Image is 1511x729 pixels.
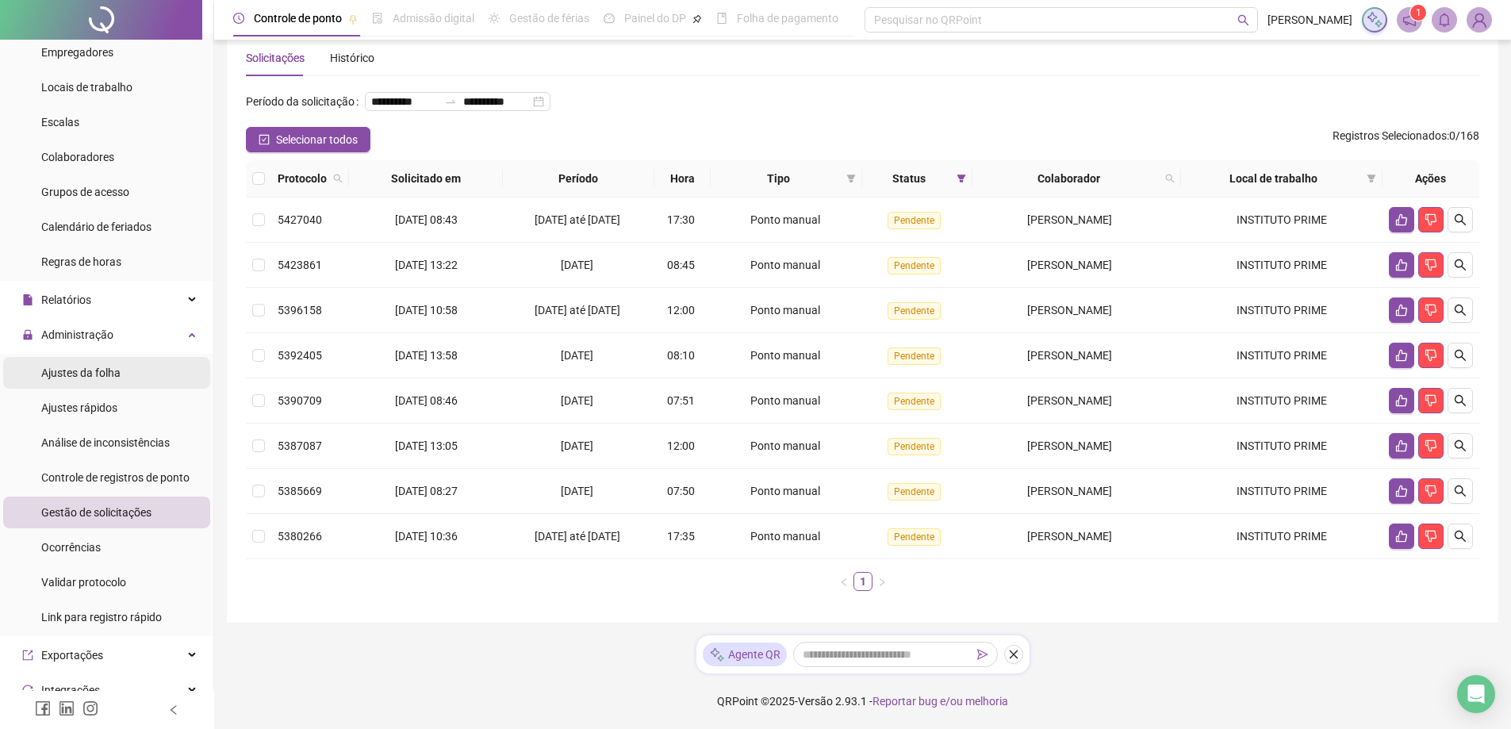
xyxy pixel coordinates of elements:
[977,649,988,660] span: send
[888,393,941,410] span: Pendente
[1027,485,1112,497] span: [PERSON_NAME]
[709,647,725,663] img: sparkle-icon.fc2bf0ac1784a2077858766a79e2daf3.svg
[535,304,620,317] span: [DATE] até [DATE]
[1454,213,1467,226] span: search
[333,174,343,183] span: search
[750,349,820,362] span: Ponto manual
[444,95,457,108] span: swap-right
[1027,213,1112,226] span: [PERSON_NAME]
[246,89,365,114] label: Período da solicitação
[888,528,941,546] span: Pendente
[667,349,695,362] span: 08:10
[330,49,374,67] div: Histórico
[872,572,892,591] li: Próxima página
[1395,259,1408,271] span: like
[1395,485,1408,497] span: like
[41,576,126,589] span: Validar protocolo
[372,13,383,24] span: file-done
[1187,170,1360,187] span: Local de trabalho
[604,13,615,24] span: dashboard
[35,700,51,716] span: facebook
[41,186,129,198] span: Grupos de acesso
[41,294,91,306] span: Relatórios
[393,12,474,25] span: Admissão digital
[561,485,593,497] span: [DATE]
[654,160,711,198] th: Hora
[750,304,820,317] span: Ponto manual
[1454,530,1467,543] span: search
[1027,439,1112,452] span: [PERSON_NAME]
[214,673,1511,729] footer: QRPoint © 2025 - 2.93.1 -
[233,13,244,24] span: clock-circle
[1181,424,1383,469] td: INSTITUTO PRIME
[41,684,100,696] span: Integrações
[349,160,503,198] th: Solicitado em
[888,347,941,365] span: Pendente
[246,127,370,152] button: Selecionar todos
[254,12,342,25] span: Controle de ponto
[278,439,322,452] span: 5387087
[888,212,941,229] span: Pendente
[888,302,941,320] span: Pendente
[41,46,113,59] span: Empregadores
[1162,167,1178,190] span: search
[798,695,833,708] span: Versão
[750,394,820,407] span: Ponto manual
[1395,394,1408,407] span: like
[853,572,872,591] li: 1
[561,349,593,362] span: [DATE]
[692,14,702,24] span: pushpin
[168,704,179,716] span: left
[834,572,853,591] button: left
[330,167,346,190] span: search
[395,213,458,226] span: [DATE] 08:43
[1425,530,1437,543] span: dislike
[953,167,969,190] span: filter
[41,116,79,129] span: Escalas
[839,577,849,587] span: left
[1395,530,1408,543] span: like
[1027,394,1112,407] span: [PERSON_NAME]
[395,259,458,271] span: [DATE] 13:22
[1027,530,1112,543] span: [PERSON_NAME]
[888,257,941,274] span: Pendente
[667,304,695,317] span: 12:00
[41,151,114,163] span: Colaboradores
[278,213,322,226] span: 5427040
[1467,8,1491,32] img: 69671
[1395,439,1408,452] span: like
[979,170,1159,187] span: Colaborador
[888,438,941,455] span: Pendente
[854,573,872,590] a: 1
[750,259,820,271] span: Ponto manual
[1395,213,1408,226] span: like
[41,611,162,623] span: Link para registro rápido
[1008,649,1019,660] span: close
[395,394,458,407] span: [DATE] 08:46
[834,572,853,591] li: Página anterior
[624,12,686,25] span: Painel do DP
[1367,174,1376,183] span: filter
[846,174,856,183] span: filter
[1425,439,1437,452] span: dislike
[41,81,132,94] span: Locais de trabalho
[535,213,620,226] span: [DATE] até [DATE]
[1027,349,1112,362] span: [PERSON_NAME]
[1454,349,1467,362] span: search
[1237,14,1249,26] span: search
[41,401,117,414] span: Ajustes rápidos
[82,700,98,716] span: instagram
[750,530,820,543] span: Ponto manual
[1395,349,1408,362] span: like
[1457,675,1495,713] div: Open Intercom Messenger
[395,485,458,497] span: [DATE] 08:27
[1402,13,1417,27] span: notification
[1425,394,1437,407] span: dislike
[750,439,820,452] span: Ponto manual
[750,213,820,226] span: Ponto manual
[1363,167,1379,190] span: filter
[1425,304,1437,317] span: dislike
[41,366,121,379] span: Ajustes da folha
[872,695,1008,708] span: Reportar bug e/ou melhoria
[535,530,620,543] span: [DATE] até [DATE]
